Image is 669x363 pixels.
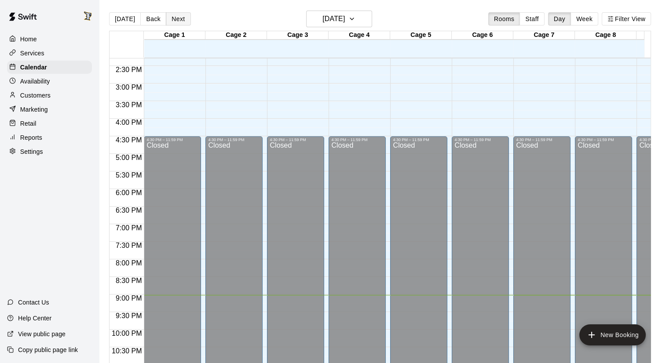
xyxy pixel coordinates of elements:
div: 4:30 PM – 11:59 PM [454,138,506,142]
div: 4:30 PM – 11:59 PM [208,138,260,142]
button: [DATE] [306,11,372,27]
div: 4:30 PM – 11:59 PM [270,138,322,142]
p: Marketing [20,105,48,114]
div: Cage 2 [205,31,267,40]
a: Marketing [7,103,92,116]
span: 4:30 PM [113,136,144,144]
div: 4:30 PM – 11:59 PM [578,138,629,142]
a: Availability [7,75,92,88]
span: 8:00 PM [113,259,144,267]
a: Retail [7,117,92,130]
a: Services [7,47,92,60]
span: 2:30 PM [113,66,144,73]
div: Cage 7 [513,31,575,40]
span: 6:30 PM [113,207,144,214]
div: Cage 4 [329,31,390,40]
button: Day [548,12,571,25]
a: Settings [7,145,92,158]
span: 10:00 PM [110,330,144,337]
p: Settings [20,147,43,156]
span: 10:30 PM [110,347,144,355]
a: Home [7,33,92,46]
span: 3:00 PM [113,83,144,91]
p: Help Center [18,314,51,323]
div: Cage 6 [452,31,513,40]
p: Services [20,49,44,58]
p: View public page [18,330,66,338]
span: 7:30 PM [113,242,144,249]
button: add [579,324,646,345]
div: 4:30 PM – 11:59 PM [516,138,568,142]
span: 8:30 PM [113,277,144,284]
h6: [DATE] [322,13,345,25]
div: Cage 3 [267,31,329,40]
button: Filter View [602,12,651,25]
p: Reports [20,133,42,142]
div: Cage 1 [144,31,205,40]
p: Availability [20,77,50,86]
div: 4:30 PM – 11:59 PM [393,138,445,142]
button: Staff [519,12,545,25]
a: Reports [7,131,92,144]
p: Customers [20,91,51,100]
div: Cage 8 [575,31,636,40]
span: 6:00 PM [113,189,144,196]
span: 9:30 PM [113,312,144,319]
p: Copy public page link [18,345,78,354]
span: 7:00 PM [113,224,144,232]
span: 9:00 PM [113,294,144,302]
span: 5:00 PM [113,154,144,161]
span: 4:00 PM [113,119,144,126]
p: Contact Us [18,298,49,307]
a: Customers [7,89,92,102]
div: Trevor Walraven [80,7,99,25]
div: Cage 5 [390,31,452,40]
div: 4:30 PM – 11:59 PM [331,138,383,142]
a: Calendar [7,61,92,74]
button: Back [140,12,166,25]
p: Calendar [20,63,47,72]
span: 3:30 PM [113,101,144,109]
button: Rooms [488,12,520,25]
button: Next [166,12,190,25]
button: [DATE] [109,12,141,25]
button: Week [570,12,598,25]
img: Trevor Walraven [82,11,93,21]
div: 4:30 PM – 11:59 PM [146,138,198,142]
p: Home [20,35,37,44]
p: Retail [20,119,37,128]
span: 5:30 PM [113,171,144,179]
